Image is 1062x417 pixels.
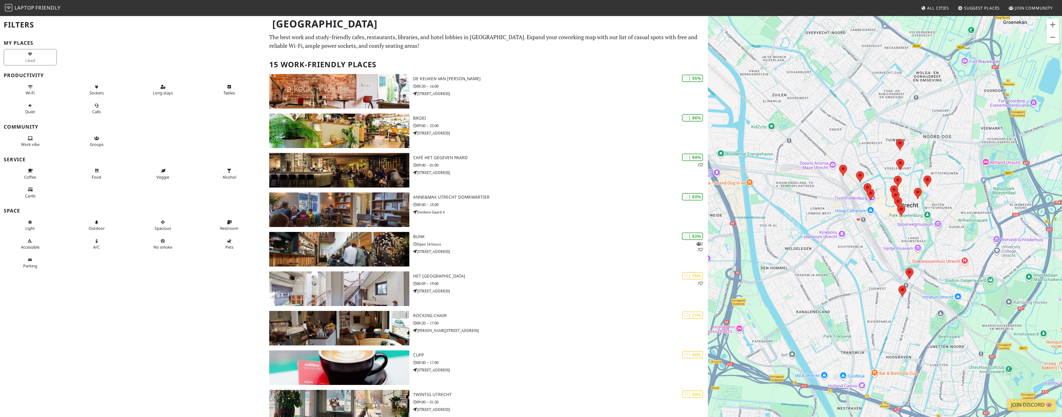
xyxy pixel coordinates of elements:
[269,33,704,51] p: The best work and study-friendly cafes, restaurants, libraries, and hotel lobbies in [GEOGRAPHIC_...
[265,311,708,345] a: Rocking Chair | 71% Rocking Chair 08:30 – 17:00 [PERSON_NAME][STREET_ADDRESS]
[4,255,57,271] button: Parking
[70,82,123,98] button: Sockets
[21,142,40,147] span: People working
[413,407,708,412] p: [STREET_ADDRESS]
[413,91,708,97] p: [STREET_ADDRESS]
[413,328,708,333] p: [PERSON_NAME][STREET_ADDRESS]
[136,82,190,98] button: Long stays
[269,153,409,188] img: Café Het Gegeven Paard
[90,142,103,147] span: Group tables
[155,225,171,231] span: Spacious
[15,4,35,11] span: Laptop
[269,232,409,266] img: BUNK
[682,114,703,121] div: | 86%
[413,353,708,358] h3: Cupp
[269,350,409,385] img: Cupp
[682,154,703,161] div: | 84%
[269,192,409,227] img: Anne&Max Utrecht Domkwartier
[136,236,190,252] button: No smoke
[265,350,708,385] a: Cupp | 66% Cupp 08:00 – 17:00 [STREET_ADDRESS]
[92,174,101,180] span: Food
[4,82,57,98] button: Wi-Fi
[21,244,40,250] span: Accessible
[70,217,123,233] button: Outdoor
[697,280,703,286] p: 1
[413,123,708,129] p: 09:00 – 23:00
[413,202,708,208] p: 08:00 – 18:00
[5,4,12,11] img: LaptopFriendly
[4,101,57,117] button: Quiet
[413,288,708,294] p: [STREET_ADDRESS]
[413,274,708,279] h3: Het [GEOGRAPHIC_DATA]
[4,15,262,34] h2: Filters
[136,166,190,182] button: Veggie
[4,124,262,130] h3: Community
[23,263,37,269] span: Parking
[1015,5,1053,11] span: Join Community
[413,209,708,215] p: Donkere Gaard 4
[682,193,703,200] div: | 83%
[25,225,35,231] span: Natural light
[682,351,703,358] div: | 66%
[413,76,708,81] h3: De keuken van [PERSON_NAME]
[267,15,707,32] h1: [GEOGRAPHIC_DATA]
[413,313,708,318] h3: Rocking Chair
[93,244,100,250] span: Air conditioned
[413,162,708,168] p: 09:00 – 01:00
[225,244,233,250] span: Pet friendly
[223,174,236,180] span: Alcohol
[413,116,708,121] h3: BROEI
[955,2,1002,14] a: Suggest Places
[5,3,61,14] a: LaptopFriendly LaptopFriendly
[269,311,409,345] img: Rocking Chair
[4,208,262,214] h3: Space
[25,109,35,114] span: Quiet
[1007,399,1056,411] a: Join Discord 👾
[4,236,57,252] button: Accessible
[90,90,104,96] span: Power sockets
[4,133,57,150] button: Work vibe
[203,82,256,98] button: Tables
[4,157,262,163] h3: Service
[265,74,708,109] a: De keuken van Thijs | 95% De keuken van [PERSON_NAME] 08:30 – 16:00 [STREET_ADDRESS]
[265,192,708,227] a: Anne&Max Utrecht Domkwartier | 83% Anne&Max Utrecht Domkwartier 08:00 – 18:00 Donkere Gaard 4
[696,241,703,253] p: 2 2
[413,130,708,136] p: [STREET_ADDRESS]
[413,392,708,397] h3: Twintig Utrecht
[413,241,708,247] p: Open 24 hours
[265,232,708,266] a: BUNK | 83% 22 BUNK Open 24 hours [STREET_ADDRESS]
[70,236,123,252] button: A/C
[4,166,57,182] button: Coffee
[265,153,708,188] a: Café Het Gegeven Paard | 84% 1 Café Het Gegeven Paard 09:00 – 01:00 [STREET_ADDRESS]
[265,271,708,306] a: Het Huis Utrecht | 76% 1 Het [GEOGRAPHIC_DATA] 00:09 – 19:00 [STREET_ADDRESS]
[136,217,190,233] button: Spacious
[24,174,36,180] span: Coffee
[4,217,57,233] button: Light
[269,55,704,74] h2: 15 Work-Friendly Places
[682,75,703,82] div: | 95%
[682,312,703,319] div: | 71%
[413,170,708,175] p: [STREET_ADDRESS]
[927,5,949,11] span: All Cities
[1047,31,1059,43] button: Uitzoomen
[25,193,36,199] span: Credit cards
[89,225,105,231] span: Outdoor area
[26,90,35,96] span: Stable Wi-Fi
[413,320,708,326] p: 08:30 – 17:00
[203,166,256,182] button: Alcohol
[203,236,256,252] button: Pets
[4,72,262,78] h3: Productivity
[1047,19,1059,31] button: Inzoomen
[413,195,708,200] h3: Anne&Max Utrecht Domkwartier
[269,271,409,306] img: Het Huis Utrecht
[70,166,123,182] button: Food
[413,234,708,239] h3: BUNK
[224,90,235,96] span: Work-friendly tables
[4,40,262,46] h3: My Places
[918,2,951,14] a: All Cities
[36,4,60,11] span: Friendly
[203,217,256,233] button: Restroom
[4,184,57,201] button: Cards
[964,5,1000,11] span: Suggest Places
[413,281,708,287] p: 00:09 – 19:00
